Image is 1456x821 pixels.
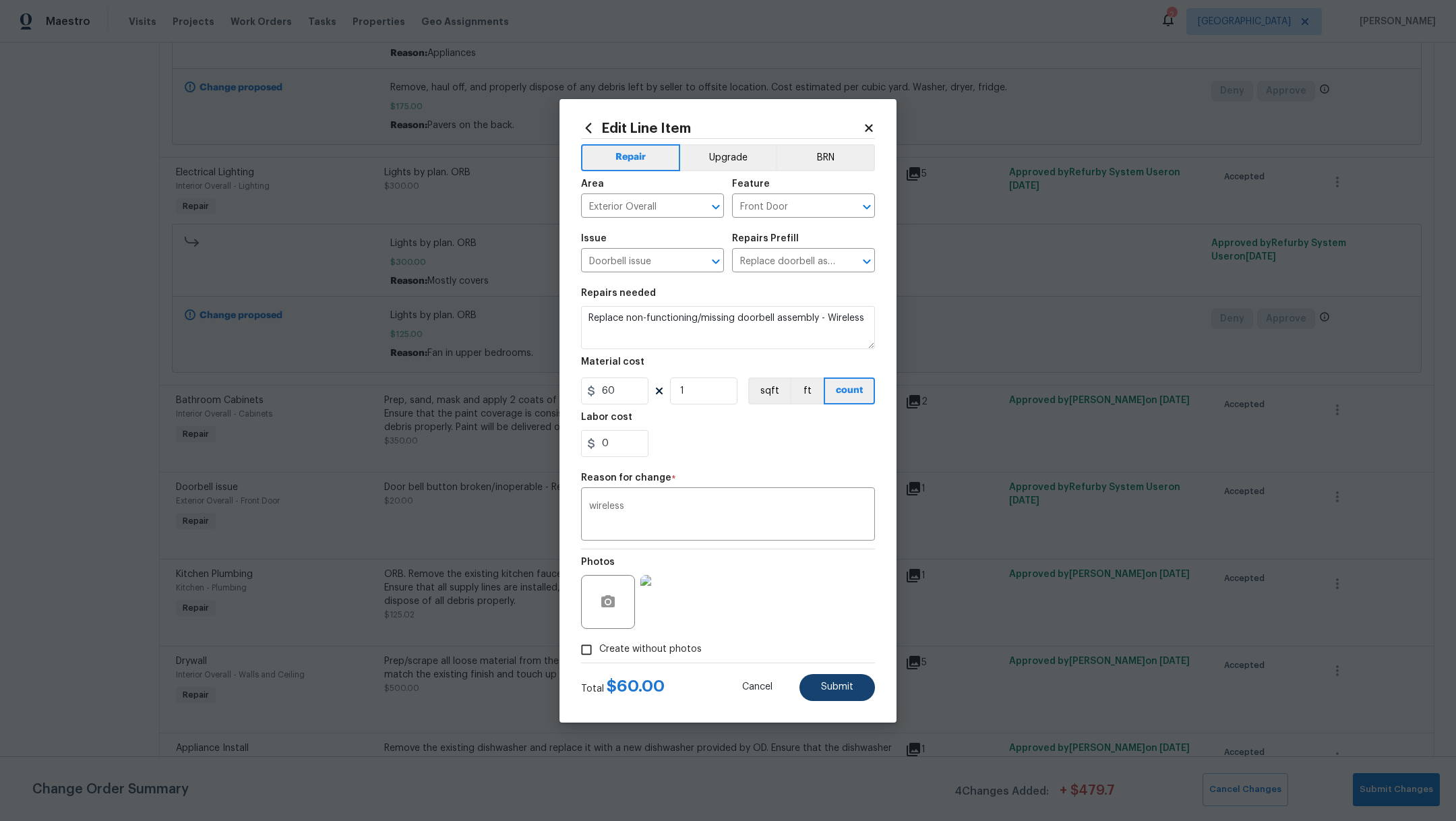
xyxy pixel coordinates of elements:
button: ft [790,377,824,404]
h5: Photos [581,557,615,567]
h5: Labor cost [581,413,632,422]
button: Open [857,197,876,216]
h5: Feature [732,179,770,189]
h5: Reason for change [581,473,671,483]
h5: Material cost [581,357,644,367]
span: Cancel [742,682,772,692]
h5: Issue [581,234,607,243]
span: Submit [821,682,853,692]
button: BRN [776,144,875,171]
div: Total [581,679,665,696]
button: Upgrade [680,144,777,171]
textarea: Replace non-functioning/missing doorbell assembly - Wireless [581,306,875,349]
button: Open [706,252,725,271]
h5: Area [581,179,604,189]
h5: Repairs Prefill [732,234,799,243]
h2: Edit Line Item [581,121,863,135]
button: Repair [581,144,680,171]
button: Open [706,197,725,216]
button: Open [857,252,876,271]
span: $ 60.00 [607,678,665,694]
h5: Repairs needed [581,288,656,298]
button: count [824,377,875,404]
button: Cancel [721,674,794,701]
button: Submit [799,674,875,701]
span: Create without photos [599,642,702,657]
button: sqft [748,377,790,404]
textarea: wireless [589,501,867,530]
